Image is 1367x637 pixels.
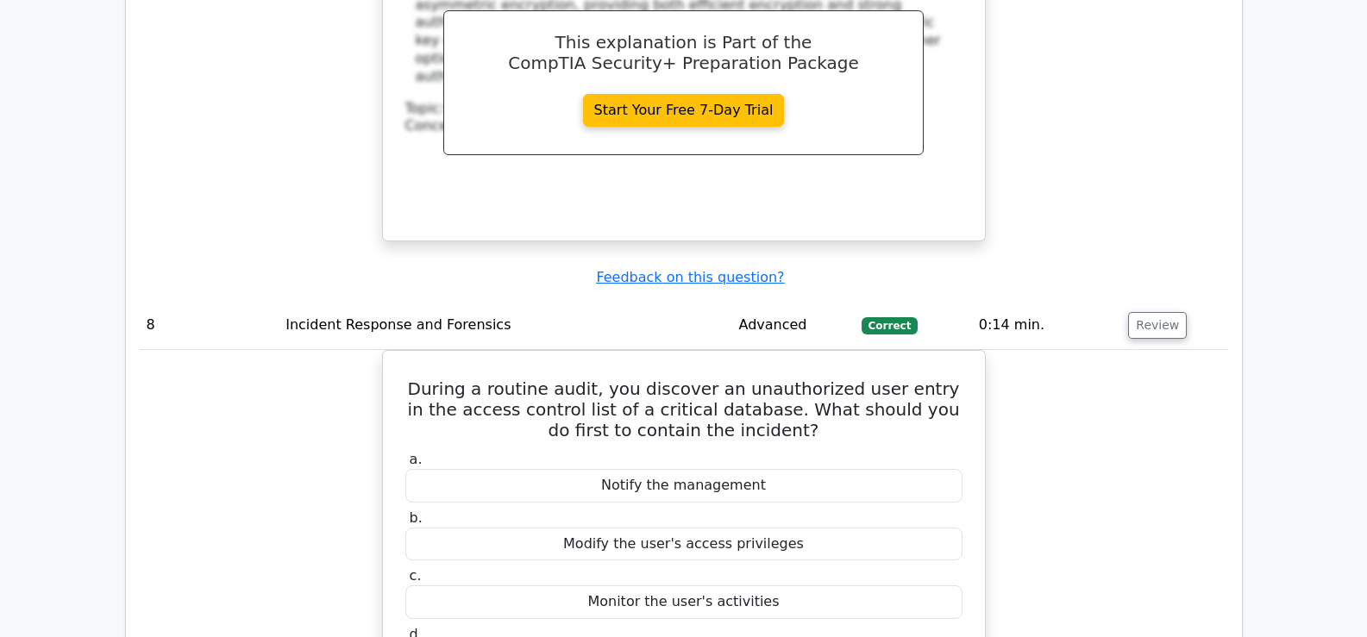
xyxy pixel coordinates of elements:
div: Modify the user's access privileges [405,528,963,561]
span: c. [410,567,422,584]
td: 0:14 min. [972,301,1122,350]
span: b. [410,509,423,526]
div: Monitor the user's activities [405,585,963,619]
div: Concept: [405,117,963,135]
button: Review [1128,312,1187,339]
span: Correct [862,317,918,334]
td: Advanced [731,301,854,350]
span: a. [410,451,423,467]
h5: During a routine audit, you discover an unauthorized user entry in the access control list of a c... [404,378,964,440]
div: Notify the management [405,469,963,503]
a: Start Your Free 7-Day Trial [583,94,785,127]
a: Feedback on this question? [596,269,784,285]
td: 8 [140,301,279,350]
td: Incident Response and Forensics [279,301,731,350]
div: Topic: [405,100,963,118]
